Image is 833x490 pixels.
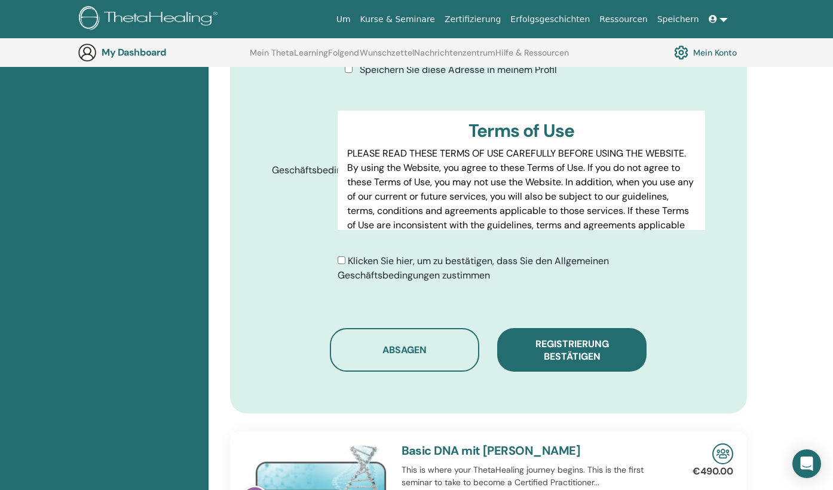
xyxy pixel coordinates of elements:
label: Geschäftsbedingungen [263,159,338,182]
p: This is where your ThetaHealing journey begins. This is the first seminar to take to become a Cer... [402,464,672,489]
a: Nachrichtenzentrum [414,48,495,67]
img: In-Person Seminar [712,443,733,464]
a: Ressourcen [595,8,652,30]
button: Registrierung bestätigen [497,328,647,372]
p: €490.00 [693,464,733,479]
h3: My Dashboard [102,47,221,58]
a: Erfolgsgeschichten [506,8,595,30]
img: generic-user-icon.jpg [78,43,97,62]
h3: Terms of Use [347,120,696,142]
span: Speichern Sie diese Adresse in meinem Profil [360,63,557,76]
p: PLEASE READ THESE TERMS OF USE CAREFULLY BEFORE USING THE WEBSITE. By using the Website, you agre... [347,146,696,247]
a: Speichern [653,8,704,30]
button: Absagen [330,328,479,372]
a: Mein Konto [674,42,737,63]
a: Basic DNA mit [PERSON_NAME] [402,443,581,458]
img: logo.png [79,6,222,33]
a: Hilfe & Ressourcen [495,48,569,67]
a: Folgend [328,48,359,67]
img: cog.svg [674,42,688,63]
a: Zertifizierung [440,8,506,30]
a: Mein ThetaLearning [250,48,328,67]
a: Um [332,8,356,30]
span: Registrierung bestätigen [535,338,609,363]
div: Open Intercom Messenger [792,449,821,478]
a: Wunschzettel [360,48,414,67]
span: Absagen [382,344,427,356]
span: Klicken Sie hier, um zu bestätigen, dass Sie den Allgemeinen Geschäftsbedingungen zustimmen [338,255,609,281]
a: Kurse & Seminare [356,8,440,30]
